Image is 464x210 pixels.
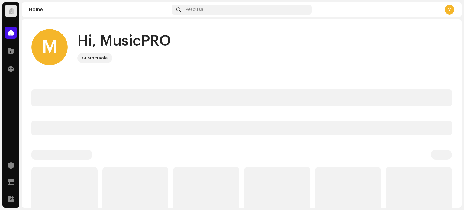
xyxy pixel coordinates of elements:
[82,54,108,62] div: Custom Role
[186,7,203,12] span: Pesquisa
[77,31,171,51] div: Hi, MusicPRO
[445,5,454,15] div: M
[31,29,68,65] div: M
[29,7,169,12] div: Home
